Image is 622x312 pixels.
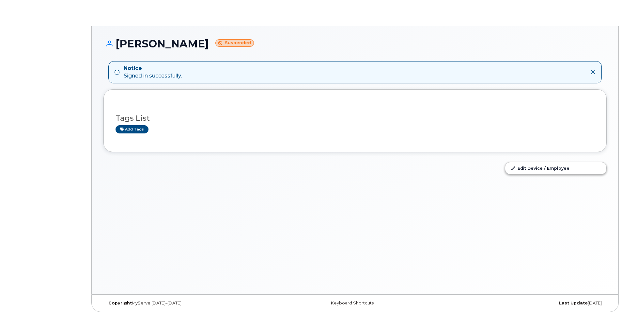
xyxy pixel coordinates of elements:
div: MyServe [DATE]–[DATE] [103,301,271,306]
a: Keyboard Shortcuts [331,301,374,305]
a: Edit Device / Employee [505,162,606,174]
strong: Notice [124,65,182,72]
h3: Tags List [116,114,595,122]
small: Suspended [215,39,254,47]
strong: Last Update [559,301,588,305]
h1: [PERSON_NAME] [103,38,607,49]
div: Signed in successfully. [124,65,182,80]
strong: Copyright [108,301,132,305]
a: Add tags [116,125,148,133]
div: [DATE] [439,301,607,306]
